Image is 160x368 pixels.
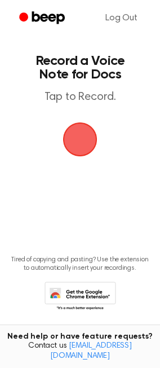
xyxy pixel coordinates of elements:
h1: Record a Voice Note for Docs [20,54,140,81]
a: Beep [11,7,75,29]
p: Tired of copying and pasting? Use the extension to automatically insert your recordings. [9,256,151,273]
span: Contact us [7,341,153,361]
img: Beep Logo [63,122,97,156]
a: [EMAIL_ADDRESS][DOMAIN_NAME] [50,342,132,360]
p: Tap to Record. [20,90,140,104]
a: Log Out [94,5,149,32]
